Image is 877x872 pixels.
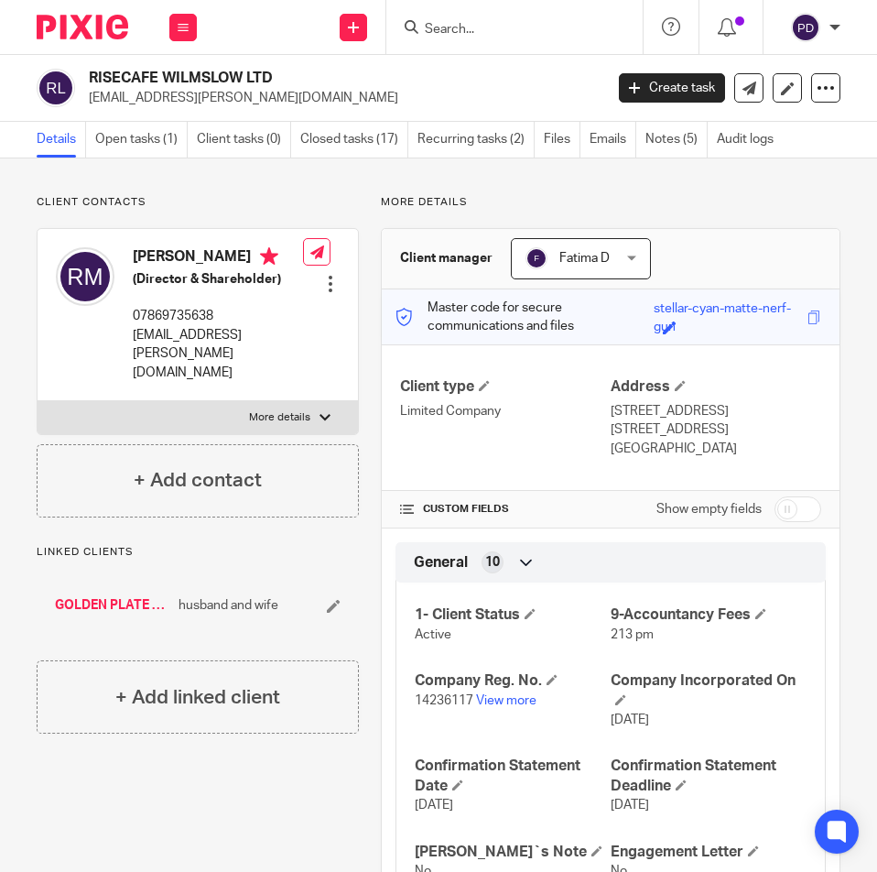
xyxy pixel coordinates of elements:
[37,122,86,158] a: Details
[415,757,611,796] h4: Confirmation Statement Date
[423,22,588,38] input: Search
[415,605,611,625] h4: 1- Client Status
[791,13,820,42] img: svg%3E
[55,596,169,615] a: GOLDEN PLATE CAFE LTD
[400,377,611,397] h4: Client type
[179,596,278,615] span: husband and wife
[611,799,649,812] span: [DATE]
[525,247,547,269] img: svg%3E
[611,402,821,420] p: [STREET_ADDRESS]
[656,500,762,518] label: Show empty fields
[395,299,655,336] p: Master code for secure communications and files
[400,249,493,267] h3: Client manager
[559,252,610,265] span: Fatima D
[381,195,840,210] p: More details
[133,247,303,270] h4: [PERSON_NAME]
[400,502,611,517] h4: CUSTOM FIELDS
[89,69,491,88] h2: RISECAFE WILMSLOW LTD
[134,466,262,495] h4: + Add contact
[89,89,591,107] p: [EMAIL_ADDRESS][PERSON_NAME][DOMAIN_NAME]
[611,440,821,458] p: [GEOGRAPHIC_DATA]
[414,553,468,572] span: General
[37,69,75,107] img: svg%3E
[56,247,114,306] img: svg%3E
[300,122,408,158] a: Closed tasks (17)
[645,122,708,158] a: Notes (5)
[197,122,291,158] a: Client tasks (0)
[133,326,303,382] p: [EMAIL_ADDRESS][PERSON_NAME][DOMAIN_NAME]
[619,73,725,103] a: Create task
[717,122,783,158] a: Audit logs
[415,799,453,812] span: [DATE]
[611,671,807,711] h4: Company Incorporated On
[133,270,303,289] h5: (Director & Shareholder)
[611,628,654,641] span: 213 pm
[133,307,303,325] p: 07869735638
[400,402,611,420] p: Limited Company
[611,714,649,726] span: [DATE]
[260,247,278,266] i: Primary
[415,628,451,641] span: Active
[611,420,821,439] p: [STREET_ADDRESS]
[37,545,359,560] p: Linked clients
[611,605,807,625] h4: 9-Accountancy Fees
[95,122,188,158] a: Open tasks (1)
[37,15,128,39] img: Pixie
[249,410,310,425] p: More details
[476,694,536,707] a: View more
[417,122,535,158] a: Recurring tasks (2)
[415,694,473,707] span: 14236117
[544,122,580,158] a: Files
[654,300,803,321] div: stellar-cyan-matte-nerf-gun
[37,195,359,210] p: Client contacts
[415,843,611,862] h4: [PERSON_NAME]`s Note
[590,122,636,158] a: Emails
[115,683,280,712] h4: + Add linked client
[611,377,821,397] h4: Address
[611,843,807,862] h4: Engagement Letter
[485,553,500,572] span: 10
[611,757,807,796] h4: Confirmation Statement Deadline
[415,671,611,691] h4: Company Reg. No.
